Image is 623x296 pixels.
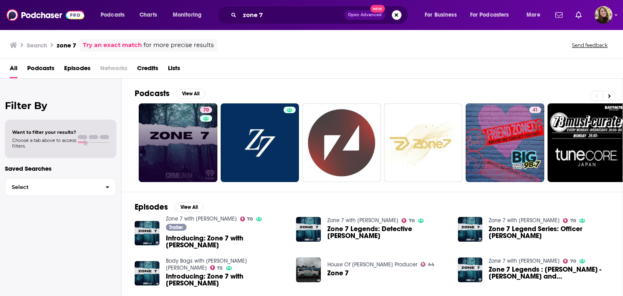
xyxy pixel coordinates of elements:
[135,202,204,212] a: EpisodesView All
[135,88,205,99] a: PodcastsView All
[327,261,417,268] a: House Of Thulane Da Producer
[296,217,321,242] img: Zone 7 Legends: Detective Lindsey Wade
[572,8,585,22] a: Show notifications dropdown
[327,270,349,277] a: Zone 7
[5,184,99,190] span: Select
[489,225,610,239] span: Zone 7 Legend Series: Officer [PERSON_NAME]
[144,41,214,50] span: for more precise results
[166,215,237,222] a: Zone 7 with Sheryl McCollum
[27,41,47,49] h3: Search
[5,165,116,172] p: Saved Searches
[489,217,560,224] a: Zone 7 with Sheryl McCollum
[200,107,212,113] a: 70
[247,217,253,221] span: 70
[421,262,434,267] a: 44
[134,9,162,21] a: Charts
[465,9,521,21] button: open menu
[166,235,287,249] a: Introducing: Zone 7 with Sheryl McCollum
[595,6,612,24] span: Logged in as katiefuchs
[166,235,287,249] span: Introducing: Zone 7 with [PERSON_NAME]
[470,9,509,21] span: For Podcasters
[521,9,550,21] button: open menu
[327,217,398,224] a: Zone 7 with Sheryl McCollum
[5,178,116,196] button: Select
[240,217,253,221] a: 70
[12,129,76,135] span: Want to filter your results?
[167,9,212,21] button: open menu
[570,260,576,263] span: 70
[137,62,158,78] a: Credits
[533,106,538,114] span: 41
[428,263,434,266] span: 44
[101,9,125,21] span: Podcasts
[27,62,54,78] a: Podcasts
[10,62,17,78] a: All
[570,219,576,223] span: 70
[526,9,540,21] span: More
[348,13,382,17] span: Open Advanced
[64,62,90,78] a: Episodes
[563,259,576,264] a: 70
[595,6,612,24] img: User Profile
[173,9,202,21] span: Monitoring
[466,103,544,182] a: 41
[166,273,287,287] span: Introducing: Zone 7 with [PERSON_NAME]
[569,42,610,49] button: Send feedback
[409,219,415,223] span: 70
[139,103,217,182] a: 70
[169,225,183,230] span: Trailer
[370,5,385,13] span: New
[240,9,344,21] input: Search podcasts, credits, & more...
[458,217,483,242] img: Zone 7 Legend Series: Officer Lindsay Long
[217,266,223,270] span: 75
[135,221,159,246] img: Introducing: Zone 7 with Sheryl McCollum
[595,6,612,24] button: Show profile menu
[166,273,287,287] a: Introducing: Zone 7 with Sheryl McCollum
[458,257,483,282] img: Zone 7 Legends : Lisa Ribacoff - Molly Miller and Colt Hayes
[563,218,576,223] a: 70
[552,8,566,22] a: Show notifications dropdown
[489,266,610,280] span: Zone 7 Legends : [PERSON_NAME] - [PERSON_NAME] and [PERSON_NAME]
[12,137,76,149] span: Choose a tab above to access filters.
[135,202,168,212] h2: Episodes
[135,261,159,286] img: Introducing: Zone 7 with Sheryl McCollum
[5,100,116,112] h2: Filter By
[57,41,76,49] h3: zone 7
[296,257,321,282] img: Zone 7
[344,10,385,20] button: Open AdvancedNew
[419,9,467,21] button: open menu
[489,257,560,264] a: Zone 7 with Sheryl McCollum
[489,266,610,280] a: Zone 7 Legends : Lisa Ribacoff - Molly Miller and Colt Hayes
[135,88,170,99] h2: Podcasts
[327,225,448,239] a: Zone 7 Legends: Detective Lindsey Wade
[100,62,127,78] span: Networks
[166,257,247,271] a: Body Bags with Joseph Scott Morgan
[174,202,204,212] button: View All
[402,218,415,223] a: 70
[6,7,84,23] img: Podchaser - Follow, Share and Rate Podcasts
[425,9,457,21] span: For Business
[210,265,223,270] a: 75
[168,62,180,78] a: Lists
[489,225,610,239] a: Zone 7 Legend Series: Officer Lindsay Long
[529,107,541,113] a: 41
[95,9,135,21] button: open menu
[83,41,142,50] a: Try an exact match
[225,6,416,24] div: Search podcasts, credits, & more...
[176,89,205,99] button: View All
[327,225,448,239] span: Zone 7 Legends: Detective [PERSON_NAME]
[140,9,157,21] span: Charts
[203,106,209,114] span: 70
